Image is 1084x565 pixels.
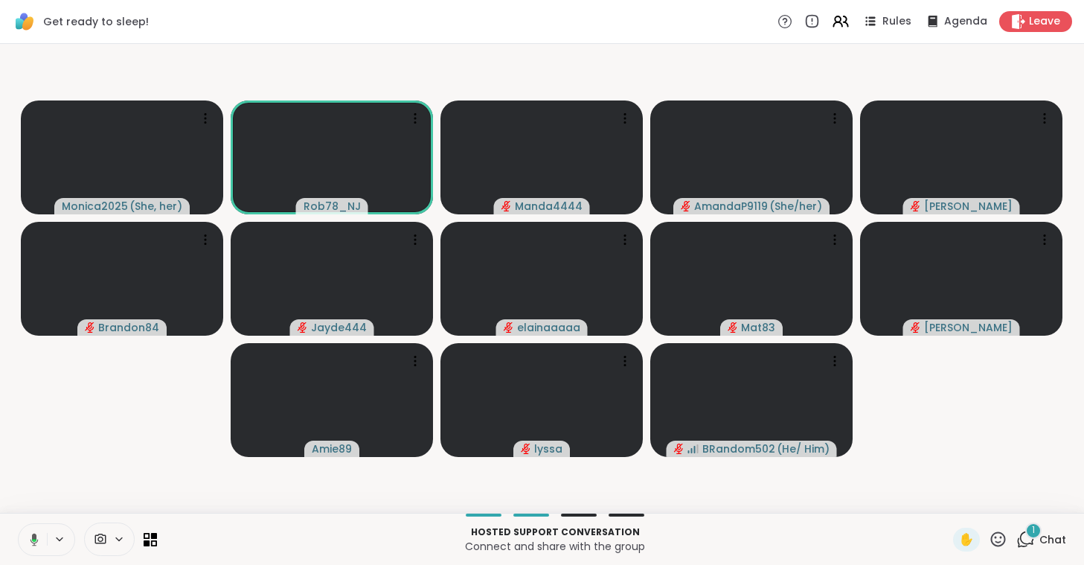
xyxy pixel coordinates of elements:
[501,201,512,211] span: audio-muted
[944,14,987,29] span: Agenda
[311,320,367,335] span: Jayde444
[85,322,95,333] span: audio-muted
[702,441,775,456] span: BRandom502
[98,320,159,335] span: Brandon84
[674,444,684,454] span: audio-muted
[777,441,830,456] span: ( He/ Him )
[681,201,691,211] span: audio-muted
[298,322,308,333] span: audio-muted
[515,199,583,214] span: Manda4444
[911,201,921,211] span: audio-muted
[312,441,352,456] span: Amie89
[924,199,1013,214] span: [PERSON_NAME]
[924,320,1013,335] span: [PERSON_NAME]
[1039,532,1066,547] span: Chat
[1029,14,1060,29] span: Leave
[166,526,944,539] p: Hosted support conversation
[504,322,514,333] span: audio-muted
[129,199,182,214] span: ( She, her )
[728,322,738,333] span: audio-muted
[911,322,921,333] span: audio-muted
[166,539,944,554] p: Connect and share with the group
[521,444,531,454] span: audio-muted
[62,199,128,214] span: Monica2025
[1032,524,1035,537] span: 1
[882,14,911,29] span: Rules
[694,199,768,214] span: AmandaP9119
[534,441,562,456] span: lyssa
[517,320,580,335] span: elainaaaaa
[304,199,361,214] span: Rob78_NJ
[769,199,822,214] span: ( She/her )
[959,531,974,549] span: ✋
[741,320,775,335] span: Mat83
[43,14,149,29] span: Get ready to sleep!
[12,9,37,34] img: ShareWell Logomark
